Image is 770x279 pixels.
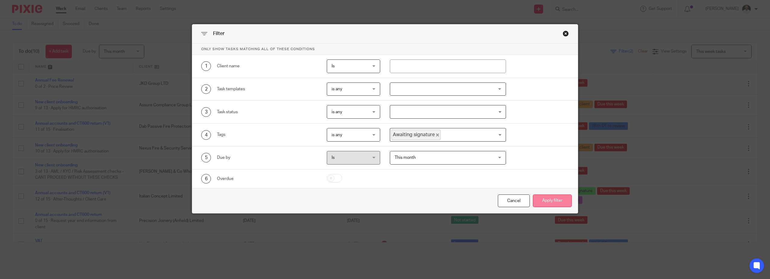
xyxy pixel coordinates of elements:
[533,194,572,207] button: Apply filter
[332,110,342,114] span: is any
[441,130,502,140] input: Search for option
[391,107,502,117] input: Search for option
[217,176,317,182] div: Overdue
[498,194,530,207] div: Close this dialog window
[390,105,506,119] div: Search for option
[391,130,441,140] span: Awaiting signature
[217,86,317,92] div: Task templates
[201,174,211,184] div: 6
[192,43,578,55] p: Only show tasks matching all of these conditions
[217,63,317,69] div: Client name
[217,132,317,138] div: Tags
[332,64,335,68] span: Is
[201,130,211,140] div: 4
[213,31,224,36] span: Filter
[217,155,317,161] div: Due by
[436,133,439,136] button: Deselect Awaiting signature
[332,156,335,160] span: Is
[201,61,211,71] div: 1
[332,133,342,137] span: is any
[390,128,506,142] div: Search for option
[201,153,211,162] div: 5
[201,84,211,94] div: 2
[201,107,211,117] div: 3
[332,87,342,91] span: is any
[217,109,317,115] div: Task status
[395,156,416,160] span: This month
[563,30,569,37] div: Close this dialog window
